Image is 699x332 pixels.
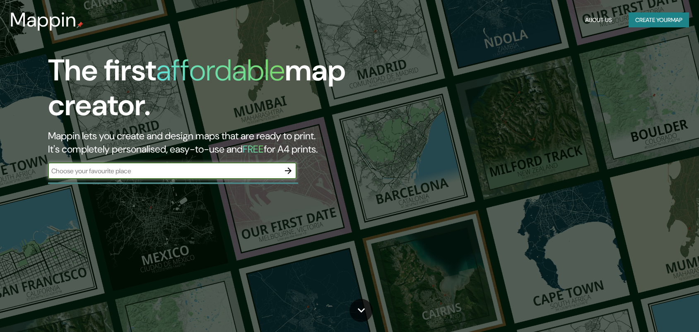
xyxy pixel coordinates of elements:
[243,143,264,155] h5: FREE
[48,53,398,129] h1: The first map creator.
[582,12,615,28] button: About Us
[48,129,398,156] h2: Mappin lets you create and design maps that are ready to print. It's completely personalised, eas...
[629,12,689,28] button: Create yourmap
[48,166,280,176] input: Choose your favourite place
[156,51,285,90] h1: affordable
[77,22,83,28] img: mappin-pin
[10,8,77,32] h3: Mappin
